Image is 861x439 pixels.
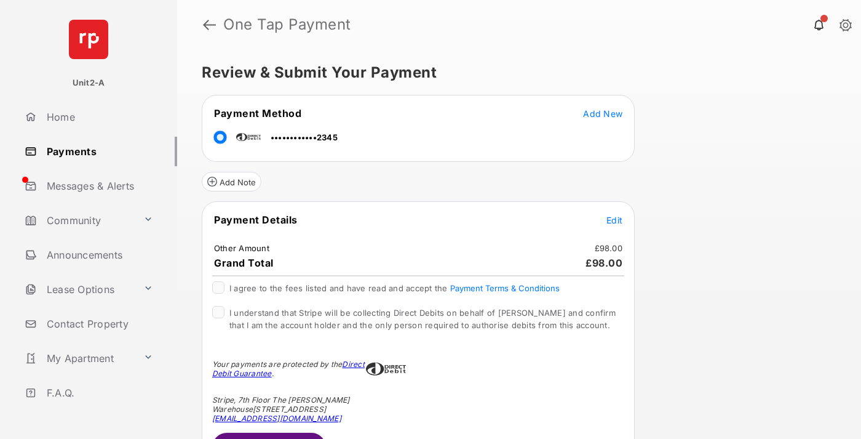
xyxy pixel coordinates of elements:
[202,65,827,80] h5: Review & Submit Your Payment
[20,206,138,235] a: Community
[212,395,366,423] div: Stripe, 7th Floor The [PERSON_NAME] Warehouse [STREET_ADDRESS]
[594,243,624,254] td: £98.00
[20,344,138,373] a: My Apartment
[606,215,622,225] span: Edit
[214,257,274,269] span: Grand Total
[20,275,138,304] a: Lease Options
[229,308,616,330] span: I understand that Stripe will be collecting Direct Debits on behalf of [PERSON_NAME] and confirm ...
[69,20,108,59] img: svg+xml;base64,PHN2ZyB4bWxucz0iaHR0cDovL3d3dy53My5vcmcvMjAwMC9zdmciIHdpZHRoPSI2NCIgaGVpZ2h0PSI2NC...
[212,414,341,423] a: [EMAIL_ADDRESS][DOMAIN_NAME]
[202,172,261,191] button: Add Note
[20,309,177,339] a: Contact Property
[20,240,177,270] a: Announcements
[212,360,366,378] div: Your payments are protected by the .
[213,243,270,254] td: Other Amount
[20,137,177,166] a: Payments
[20,171,177,201] a: Messages & Alerts
[583,108,622,119] span: Add New
[585,257,622,269] span: £98.00
[20,378,177,408] a: F.A.Q.
[271,132,338,142] span: ••••••••••••2345
[20,102,177,132] a: Home
[223,17,351,32] strong: One Tap Payment
[73,77,105,89] p: Unit2-A
[606,214,622,226] button: Edit
[229,283,560,293] span: I agree to the fees listed and have read and accept the
[214,214,298,226] span: Payment Details
[214,107,301,119] span: Payment Method
[450,283,560,293] button: I agree to the fees listed and have read and accept the
[583,107,622,119] button: Add New
[212,360,365,378] a: Direct Debit Guarantee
